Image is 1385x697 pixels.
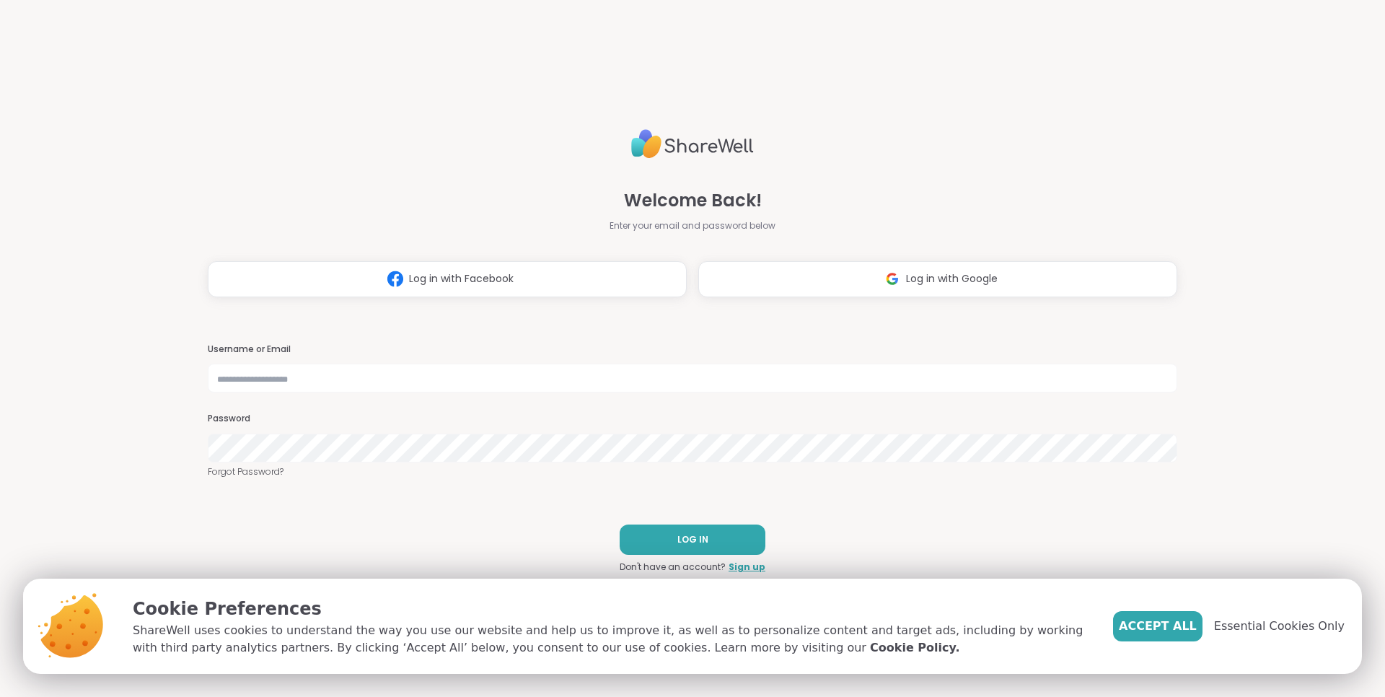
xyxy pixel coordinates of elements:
[729,561,765,574] a: Sign up
[208,261,687,297] button: Log in with Facebook
[906,271,998,286] span: Log in with Google
[208,343,1177,356] h3: Username or Email
[870,639,959,657] a: Cookie Policy.
[620,561,726,574] span: Don't have an account?
[624,188,762,214] span: Welcome Back!
[382,266,409,292] img: ShareWell Logomark
[879,266,906,292] img: ShareWell Logomark
[698,261,1177,297] button: Log in with Google
[620,525,765,555] button: LOG IN
[631,123,754,165] img: ShareWell Logo
[1119,618,1197,635] span: Accept All
[677,533,708,546] span: LOG IN
[133,596,1090,622] p: Cookie Preferences
[409,271,514,286] span: Log in with Facebook
[133,622,1090,657] p: ShareWell uses cookies to understand the way you use our website and help us to improve it, as we...
[208,465,1177,478] a: Forgot Password?
[1214,618,1345,635] span: Essential Cookies Only
[1113,611,1202,641] button: Accept All
[610,219,775,232] span: Enter your email and password below
[208,413,1177,425] h3: Password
